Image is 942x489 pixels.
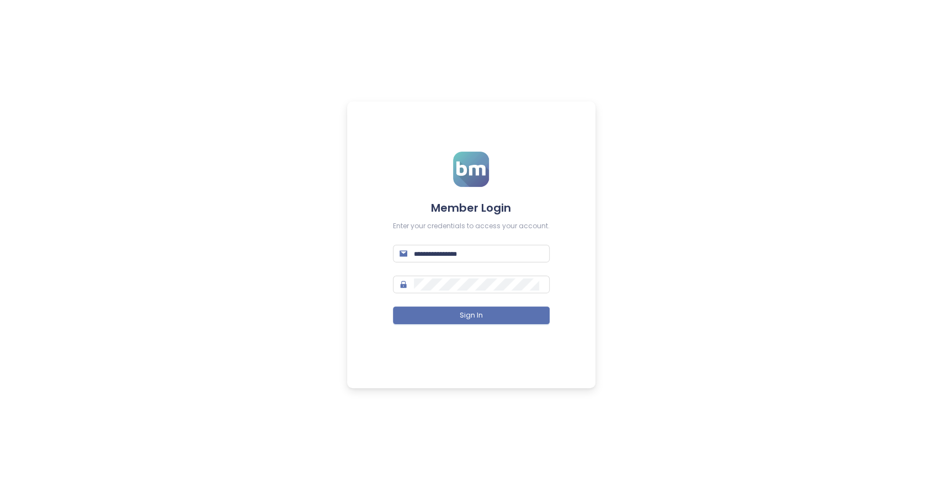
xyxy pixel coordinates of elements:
span: lock [400,281,407,288]
span: Sign In [460,310,483,321]
button: Sign In [393,307,550,324]
h4: Member Login [393,200,550,216]
span: mail [400,250,407,257]
div: Enter your credentials to access your account. [393,221,550,232]
img: logo [453,152,489,187]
